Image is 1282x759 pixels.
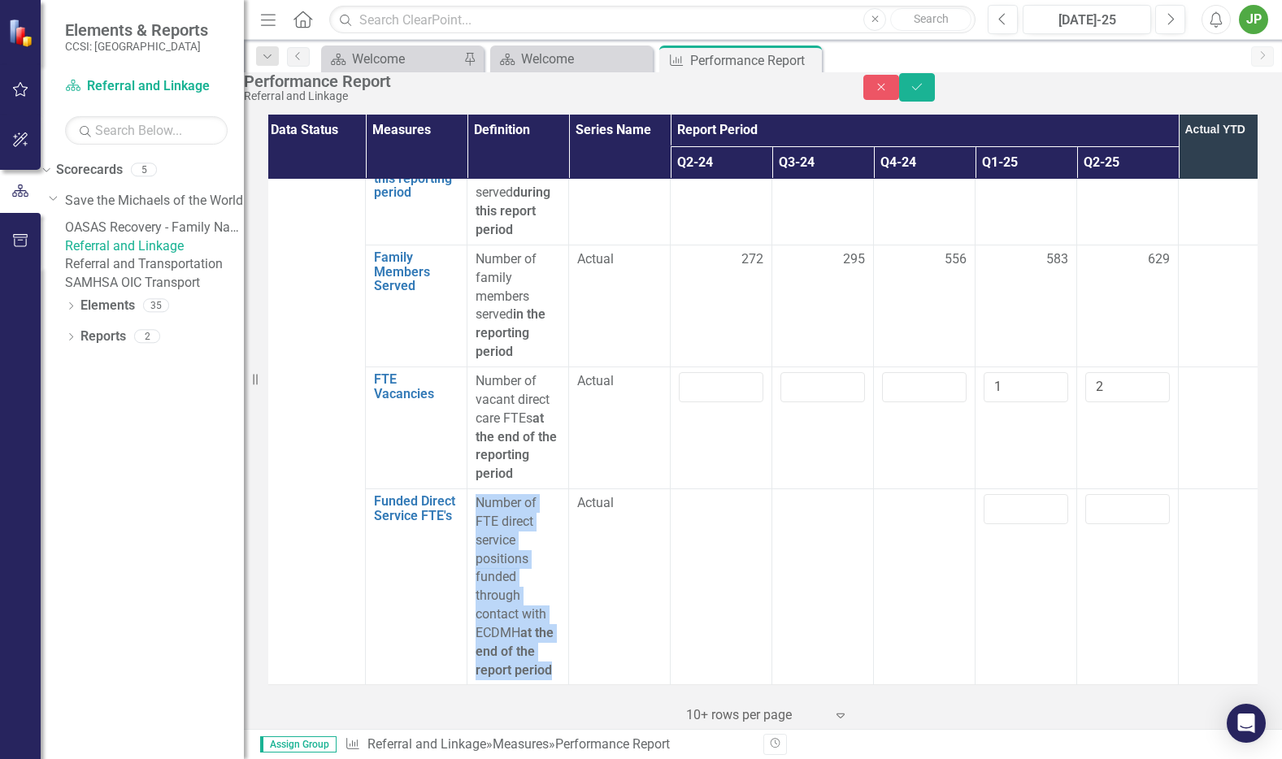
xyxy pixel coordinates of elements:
a: Scorecards [56,161,123,180]
a: Welcome [325,49,459,69]
span: 629 [1148,250,1170,269]
p: Number of FTE direct service positions funded through contact with ECDMH [476,494,560,679]
a: FTE Vacancies [374,372,458,401]
div: Referral and Linkage [244,90,831,102]
div: Welcome [352,49,459,69]
span: 272 [741,250,763,269]
a: Welcome [494,49,649,69]
a: Referral and Linkage [65,77,228,96]
span: Search [914,12,949,25]
span: Actual [577,250,662,269]
span: Assign Group [260,736,337,752]
div: Performance Report [690,50,818,71]
strong: at the end of the report period [476,625,554,678]
a: Family Members Served [374,250,458,293]
p: Number of vacant direct care FTEs [476,372,560,484]
small: CCSI: [GEOGRAPHIC_DATA] [65,40,208,53]
p: Number of family members served [476,250,560,362]
span: 583 [1046,250,1068,269]
a: Referral and Linkage [367,736,486,752]
button: [DATE]-25 [1023,5,1151,34]
img: ClearPoint Strategy [7,17,37,48]
strong: in the reporting period [476,306,545,359]
a: SAMHSA OIC Transport [65,274,244,293]
div: 5 [131,163,157,177]
div: Number of unique individuals served [476,128,560,240]
div: » » [345,735,751,754]
div: 35 [143,299,169,313]
div: [DATE]-25 [1028,11,1145,30]
div: Welcome [521,49,649,69]
a: Funded Direct Service FTE's [374,494,458,523]
strong: during this report period [476,184,550,237]
a: Reports [80,327,126,346]
a: Unique individuals served during this reporting period [374,128,458,200]
input: Search ClearPoint... [329,6,976,34]
div: 2 [134,330,160,344]
a: OASAS Recovery - Family Navigator [65,219,244,237]
span: Actual [577,494,662,513]
a: Save the Michaels of the World [65,192,244,210]
a: Measures [493,736,549,752]
a: Elements [80,297,135,315]
button: Search [890,8,971,31]
span: Elements & Reports [65,20,208,40]
a: Referral and Linkage [65,237,244,256]
div: Performance Report [555,736,670,752]
input: Search Below... [65,116,228,145]
span: Actual [577,372,662,391]
span: 295 [843,250,865,269]
button: JP [1239,5,1268,34]
span: 556 [945,250,967,269]
div: Performance Report [244,72,831,90]
a: Referral and Transportation [65,255,244,274]
div: Open Intercom Messenger [1227,704,1266,743]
